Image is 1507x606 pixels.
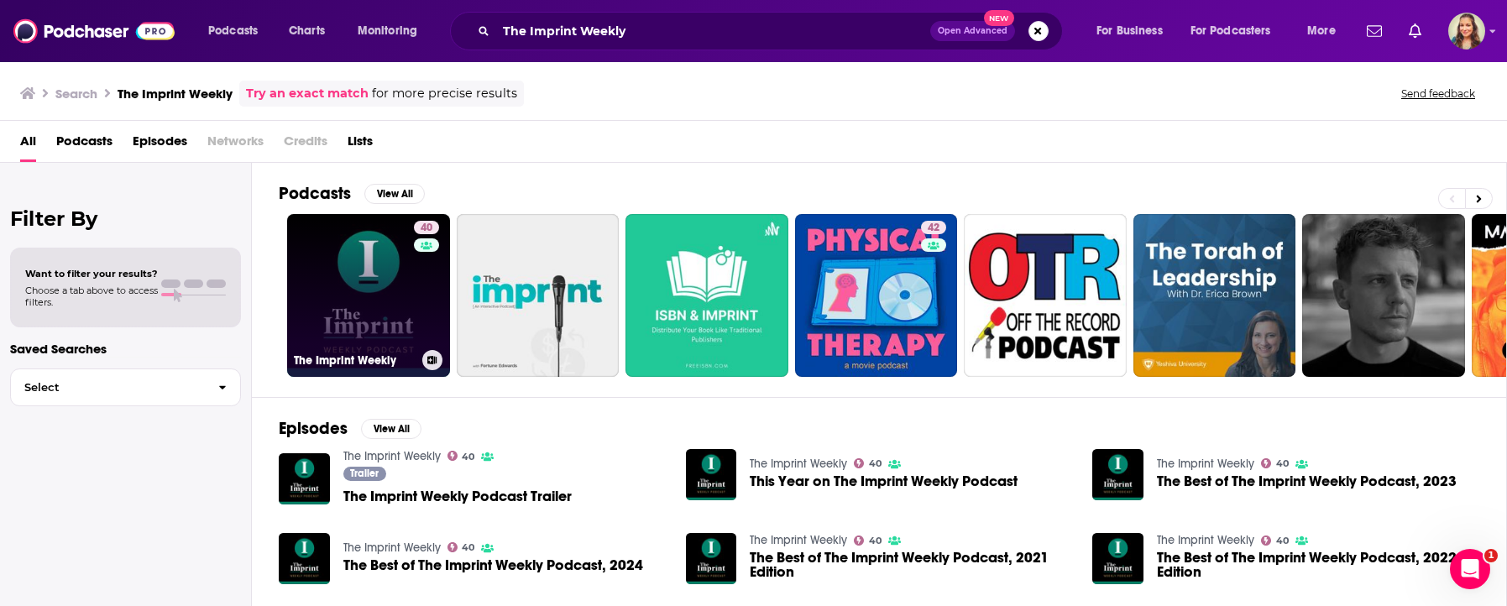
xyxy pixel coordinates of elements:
span: New [984,10,1014,26]
button: open menu [196,18,280,44]
a: Show notifications dropdown [1402,17,1428,45]
h2: Filter By [10,206,241,231]
span: 40 [869,460,882,468]
h3: The Imprint Weekly [294,353,416,368]
button: Show profile menu [1448,13,1485,50]
a: 40 [854,458,882,468]
a: 40 [447,451,475,461]
a: The Best of The Imprint Weekly Podcast, 2023 [1157,474,1457,488]
a: The Imprint Weekly Podcast Trailer [343,489,572,504]
span: For Podcasters [1190,19,1271,43]
a: 42 [921,221,946,234]
a: The Imprint Weekly [343,449,441,463]
button: Open AdvancedNew [930,21,1015,41]
button: View All [364,184,425,204]
button: open menu [346,18,439,44]
a: 40 [447,542,475,552]
span: 40 [869,537,882,545]
span: for more precise results [372,84,517,103]
button: open menu [1085,18,1184,44]
div: Search podcasts, credits, & more... [466,12,1079,50]
a: 40 [414,221,439,234]
input: Search podcasts, credits, & more... [496,18,930,44]
button: open menu [1180,18,1295,44]
img: The Best of The Imprint Weekly Podcast, 2021 Edition [686,533,737,584]
h3: The Imprint Weekly [118,86,233,102]
img: The Best of The Imprint Weekly Podcast, 2023 [1092,449,1143,500]
span: Networks [207,128,264,162]
span: 40 [421,220,432,237]
a: Podcasts [56,128,113,162]
a: 40The Imprint Weekly [287,214,450,377]
a: The Best of The Imprint Weekly Podcast, 2021 Edition [750,551,1072,579]
button: Select [10,368,241,406]
span: 40 [1276,537,1289,545]
span: Logged in as adriana.guzman [1448,13,1485,50]
span: 40 [462,544,474,551]
span: Credits [284,128,327,162]
a: PodcastsView All [279,183,425,204]
a: This Year on The Imprint Weekly Podcast [750,474,1018,488]
a: Episodes [133,128,187,162]
a: Show notifications dropdown [1360,17,1389,45]
a: 40 [1261,458,1289,468]
a: Try an exact match [246,84,369,103]
span: Choose a tab above to access filters. [25,285,158,308]
a: 40 [854,535,882,546]
a: 42 [795,214,958,377]
a: The Imprint Weekly [1157,533,1254,547]
span: Monitoring [358,19,417,43]
span: Want to filter your results? [25,268,158,279]
span: Select [11,382,205,393]
a: Charts [278,18,335,44]
img: The Imprint Weekly Podcast Trailer [279,453,330,504]
span: For Business [1096,19,1163,43]
p: Saved Searches [10,341,241,357]
span: 40 [462,453,474,461]
span: 1 [1484,549,1498,562]
a: The Imprint Weekly [1157,457,1254,471]
span: Trailer [350,468,379,478]
a: The Imprint Weekly [343,541,441,555]
span: Charts [289,19,325,43]
a: 40 [1261,535,1289,546]
button: View All [361,419,421,439]
img: This Year on The Imprint Weekly Podcast [686,449,737,500]
img: Podchaser - Follow, Share and Rate Podcasts [13,15,175,47]
img: User Profile [1448,13,1485,50]
a: The Imprint Weekly [750,533,847,547]
img: The Best of The Imprint Weekly Podcast, 2024 [279,533,330,584]
span: 40 [1276,460,1289,468]
h2: Podcasts [279,183,351,204]
a: The Imprint Weekly [750,457,847,471]
a: Lists [348,128,373,162]
span: 42 [928,220,939,237]
iframe: Intercom live chat [1450,549,1490,589]
button: Send feedback [1396,86,1480,101]
button: open menu [1295,18,1357,44]
img: The Best of The Imprint Weekly Podcast, 2022 Edition [1092,533,1143,584]
a: EpisodesView All [279,418,421,439]
a: The Best of The Imprint Weekly Podcast, 2022 Edition [1157,551,1479,579]
span: Podcasts [208,19,258,43]
h2: Episodes [279,418,348,439]
a: The Best of The Imprint Weekly Podcast, 2024 [343,558,643,572]
a: All [20,128,36,162]
span: Open Advanced [938,27,1007,35]
h3: Search [55,86,97,102]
